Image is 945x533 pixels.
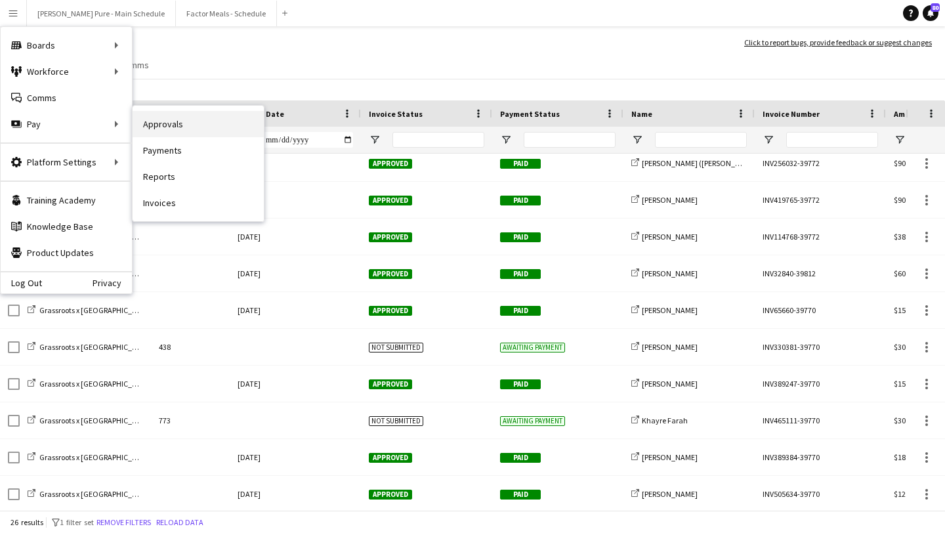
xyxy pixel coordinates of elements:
span: Name [631,109,652,119]
span: Paid [500,306,541,316]
span: Grassroots x [GEOGRAPHIC_DATA], [DATE] [39,489,179,499]
span: Grassroots x [GEOGRAPHIC_DATA], [DATE] [39,305,179,315]
span: Approved [369,379,412,389]
span: Approved [369,453,412,463]
span: $60.00 [894,268,915,278]
span: Khayre Farah [642,416,688,425]
span: [PERSON_NAME] ([PERSON_NAME]) [PERSON_NAME] [642,158,817,168]
div: 773 [151,402,230,438]
div: INV419765-39772 [755,182,886,218]
span: Payment Status [500,109,560,119]
input: Name Filter Input [655,132,747,148]
div: INV330381-39770 [755,329,886,365]
span: Paid [500,490,541,500]
div: [DATE] [230,182,361,218]
div: [DATE] [230,255,361,291]
div: INV32840-39812 [755,255,886,291]
a: Comms [1,85,132,111]
span: Invoice Status [369,109,423,119]
span: 1 filter set [60,517,94,527]
span: Paid [500,159,541,169]
span: Awaiting payment [500,343,565,352]
div: [DATE] [230,439,361,475]
span: Grassroots x [GEOGRAPHIC_DATA], [DATE] [39,416,179,425]
span: [PERSON_NAME] [642,452,698,462]
span: Paid [500,379,541,389]
div: Boards [1,32,132,58]
div: INV256032-39772 [755,145,886,181]
span: $90.00 [894,195,915,205]
div: INV65660-39770 [755,292,886,328]
a: Grassroots x Taste of Kingsway x St. Joes - Correcction -[DATE] [28,268,242,278]
span: Grassroots x Taste of Kingsway x St. Joes - Correcction -[DATE] [39,268,242,278]
span: $151.00 [894,379,919,389]
span: Not submitted [369,343,423,352]
span: $184.00 [894,452,919,462]
span: Amount [894,109,923,119]
div: [DATE] [230,145,361,181]
div: [DATE] [230,219,361,255]
span: Approved [369,269,412,279]
a: Privacy [93,278,132,288]
span: [PERSON_NAME] [642,489,698,499]
div: INV114768-39772 [755,219,886,255]
button: Open Filter Menu [894,134,906,146]
a: Grassroots x [GEOGRAPHIC_DATA], [DATE] [28,379,179,389]
span: Paid [500,232,541,242]
button: Factor Meals - Schedule [176,1,277,26]
span: Grassroots x Taste of Kingsway x St. [PERSON_NAME]'s, [DATE] [39,232,243,242]
span: Grassroots x [GEOGRAPHIC_DATA], [DATE] [39,452,179,462]
a: Grassroots x [GEOGRAPHIC_DATA], [DATE] [28,489,179,499]
span: [PERSON_NAME] [642,379,698,389]
span: $30.00 [894,342,915,352]
a: Log Out [1,278,42,288]
span: 80 [931,3,940,12]
span: Approved [369,232,412,242]
div: Platform Settings [1,149,132,175]
span: $151.00 [894,305,919,315]
div: 438 [151,329,230,365]
a: 80 [923,5,938,21]
a: Product Updates [1,240,132,266]
span: Awaiting payment [500,416,565,426]
a: Grassroots x [GEOGRAPHIC_DATA], [DATE] [28,416,179,425]
span: Workforce ID [159,104,206,123]
span: $90.00 [894,158,915,168]
span: Approved [369,159,412,169]
a: Comms [114,56,154,74]
span: Approved [369,306,412,316]
div: [DATE] [230,476,361,512]
div: [DATE] [230,292,361,328]
a: Grassroots x [GEOGRAPHIC_DATA], [DATE] [28,342,179,352]
span: [PERSON_NAME] [642,342,698,352]
span: [PERSON_NAME] [642,305,698,315]
a: Reports [133,163,264,190]
span: Approved [369,490,412,500]
button: Reload data [154,515,206,530]
span: Approved [369,196,412,205]
input: Invoice Number Filter Input [786,132,878,148]
div: Pay [1,111,132,137]
a: Grassroots x [GEOGRAPHIC_DATA], [DATE] [28,452,179,462]
div: Workforce [1,58,132,85]
a: Training Academy [1,187,132,213]
span: [PERSON_NAME] [642,195,698,205]
span: Grassroots x [GEOGRAPHIC_DATA], [DATE] [39,342,179,352]
span: $382.00 [894,232,919,242]
span: Paid [500,453,541,463]
span: [PERSON_NAME] [642,268,698,278]
button: Open Filter Menu [369,134,381,146]
a: Click to report bugs, provide feedback or suggest changes [744,37,932,49]
span: Comms [119,59,149,71]
span: Not submitted [369,416,423,426]
div: INV389384-39770 [755,439,886,475]
span: Paid [500,196,541,205]
button: Open Filter Menu [500,134,512,146]
a: Invoices [133,190,264,216]
span: $30.00 [894,416,915,425]
button: Open Filter Menu [763,134,774,146]
span: $121.00 [894,489,919,499]
button: Open Filter Menu [631,134,643,146]
a: Grassroots x [GEOGRAPHIC_DATA], [DATE] [28,305,179,315]
span: Grassroots x [GEOGRAPHIC_DATA], [DATE] [39,379,179,389]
